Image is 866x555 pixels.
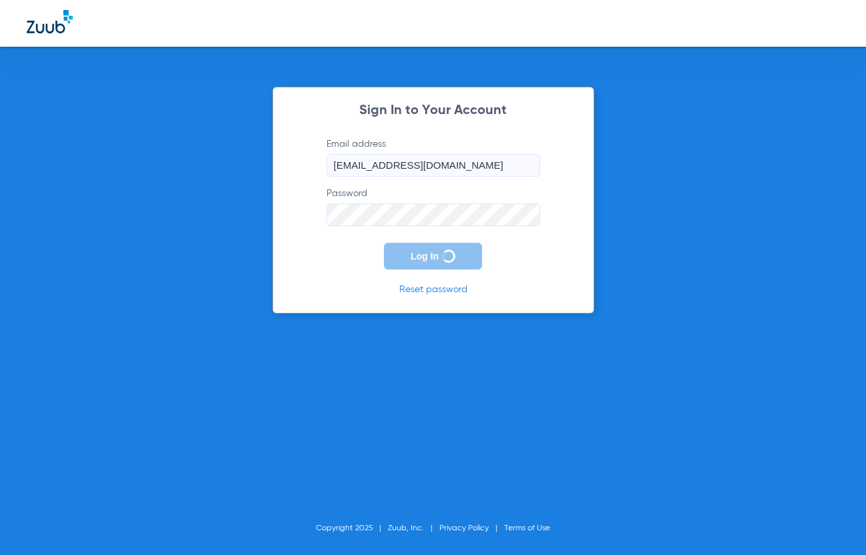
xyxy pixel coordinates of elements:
[327,203,540,226] input: Password
[388,522,439,535] li: Zuub, Inc.
[327,137,540,177] label: Email address
[384,243,482,269] button: Log In
[399,285,467,294] a: Reset password
[316,522,388,535] li: Copyright 2025
[411,251,439,261] span: Log In
[504,524,550,532] a: Terms of Use
[306,104,560,117] h2: Sign In to Your Account
[327,154,540,177] input: Email address
[439,524,489,532] a: Privacy Policy
[27,10,73,33] img: Zuub Logo
[327,187,540,226] label: Password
